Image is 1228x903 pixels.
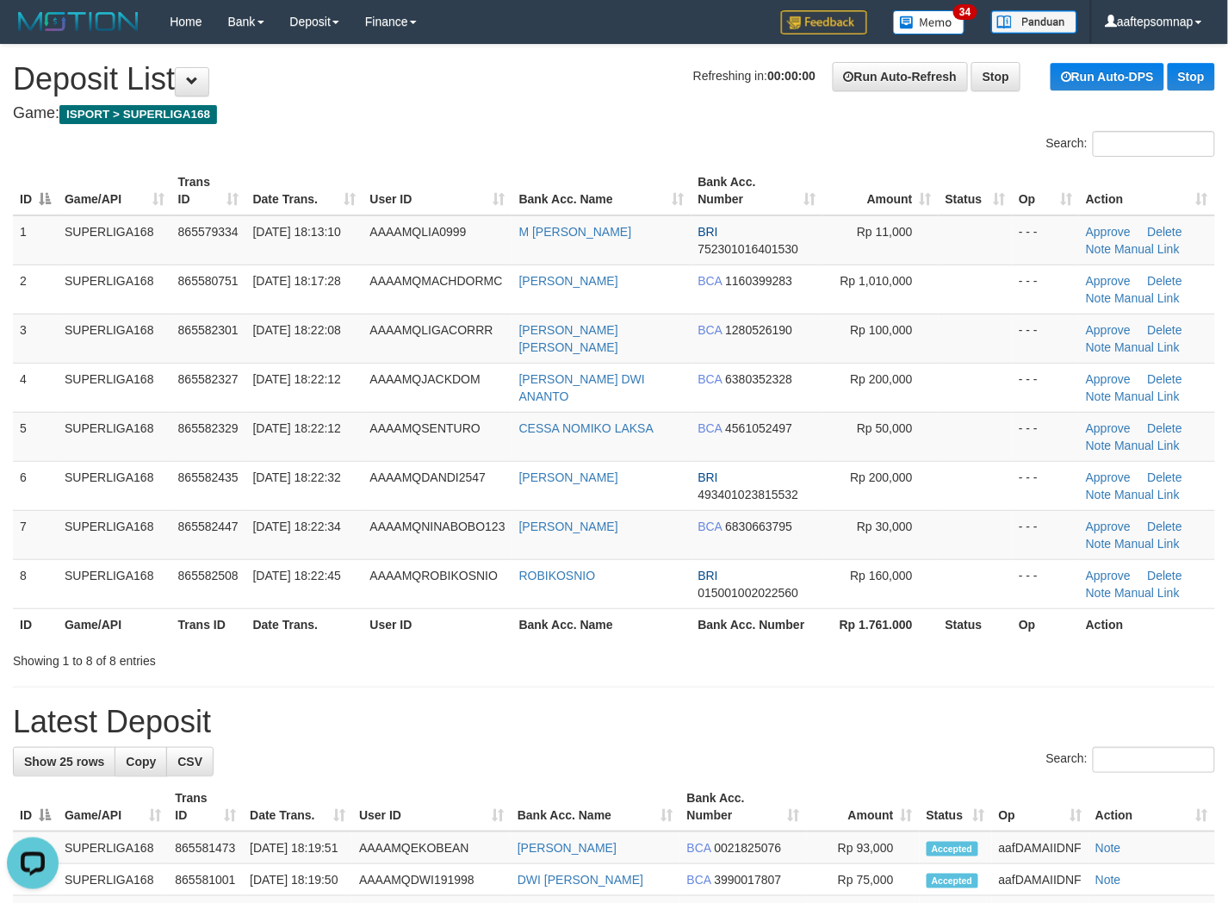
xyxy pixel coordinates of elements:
[1086,586,1112,600] a: Note
[253,421,341,435] span: [DATE] 18:22:12
[692,166,823,215] th: Bank Acc. Number: activate to sort column ascending
[698,372,723,386] span: BCA
[1093,131,1215,157] input: Search:
[698,488,799,501] span: Copy 493401023815532 to clipboard
[166,747,214,776] a: CSV
[178,225,239,239] span: 865579334
[927,842,978,856] span: Accepted
[850,323,912,337] span: Rp 100,000
[893,10,965,34] img: Button%20Memo.svg
[243,864,352,896] td: [DATE] 18:19:50
[1012,363,1079,412] td: - - -
[807,782,920,831] th: Amount: activate to sort column ascending
[58,363,171,412] td: SUPERLIGA168
[58,782,168,831] th: Game/API: activate to sort column ascending
[370,323,493,337] span: AAAAMQLIGACORRR
[953,4,977,20] span: 34
[58,314,171,363] td: SUPERLIGA168
[13,608,58,640] th: ID
[126,755,156,769] span: Copy
[698,225,718,239] span: BRI
[991,10,1077,34] img: panduan.png
[822,608,938,640] th: Rp 1.761.000
[177,755,202,769] span: CSV
[178,470,239,484] span: 865582435
[370,225,467,239] span: AAAAMQLIA0999
[857,520,913,533] span: Rp 30,000
[1046,747,1215,773] label: Search:
[725,520,792,533] span: Copy 6830663795 to clipboard
[680,782,807,831] th: Bank Acc. Number: activate to sort column ascending
[1115,586,1181,600] a: Manual Link
[13,314,58,363] td: 3
[1115,291,1181,305] a: Manual Link
[115,747,167,776] a: Copy
[1012,215,1079,265] td: - - -
[939,608,1012,640] th: Status
[58,831,168,864] td: SUPERLIGA168
[171,608,246,640] th: Trans ID
[58,461,171,510] td: SUPERLIGA168
[253,274,341,288] span: [DATE] 18:17:28
[992,782,1088,831] th: Op: activate to sort column ascending
[1012,608,1079,640] th: Op
[698,323,723,337] span: BCA
[725,372,792,386] span: Copy 6380352328 to clipboard
[1086,372,1131,386] a: Approve
[1012,166,1079,215] th: Op: activate to sort column ascending
[1051,63,1164,90] a: Run Auto-DPS
[687,873,711,887] span: BCA
[1012,412,1079,461] td: - - -
[253,225,341,239] span: [DATE] 18:13:10
[850,372,912,386] span: Rp 200,000
[253,470,341,484] span: [DATE] 18:22:32
[58,559,171,608] td: SUPERLIGA168
[59,105,217,124] span: ISPORT > SUPERLIGA168
[7,7,59,59] button: Open LiveChat chat widget
[253,323,341,337] span: [DATE] 18:22:08
[1086,520,1131,533] a: Approve
[822,166,938,215] th: Amount: activate to sort column ascending
[698,274,723,288] span: BCA
[992,864,1088,896] td: aafDAMAIIDNF
[178,421,239,435] span: 865582329
[24,755,104,769] span: Show 25 rows
[58,608,171,640] th: Game/API
[1086,389,1112,403] a: Note
[370,569,499,582] span: AAAAMQROBIKOSNIO
[1012,510,1079,559] td: - - -
[519,372,645,403] a: [PERSON_NAME] DWI ANANTO
[512,166,692,215] th: Bank Acc. Name: activate to sort column ascending
[519,470,618,484] a: [PERSON_NAME]
[1012,265,1079,314] td: - - -
[13,782,58,831] th: ID: activate to sort column descending
[1148,421,1182,435] a: Delete
[1115,340,1181,354] a: Manual Link
[246,608,363,640] th: Date Trans.
[687,841,711,855] span: BCA
[1086,225,1131,239] a: Approve
[1148,470,1182,484] a: Delete
[698,520,723,533] span: BCA
[767,69,816,83] strong: 00:00:00
[58,864,168,896] td: SUPERLIGA168
[58,412,171,461] td: SUPERLIGA168
[1115,242,1181,256] a: Manual Link
[1148,520,1182,533] a: Delete
[1148,323,1182,337] a: Delete
[518,841,617,855] a: [PERSON_NAME]
[13,412,58,461] td: 5
[698,242,799,256] span: Copy 752301016401530 to clipboard
[807,831,920,864] td: Rp 93,000
[13,510,58,559] td: 7
[519,520,618,533] a: [PERSON_NAME]
[13,363,58,412] td: 4
[58,215,171,265] td: SUPERLIGA168
[171,166,246,215] th: Trans ID: activate to sort column ascending
[1012,559,1079,608] td: - - -
[253,372,341,386] span: [DATE] 18:22:12
[1088,782,1215,831] th: Action: activate to sort column ascending
[1086,569,1131,582] a: Approve
[1012,314,1079,363] td: - - -
[1148,372,1182,386] a: Delete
